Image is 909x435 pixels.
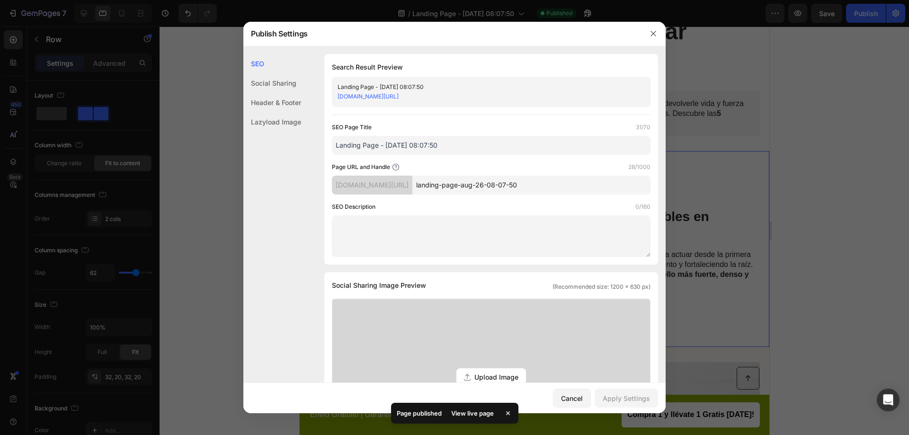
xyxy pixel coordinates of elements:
label: 31/70 [636,123,651,132]
strong: regenerador capilar [208,73,278,81]
h1: Search Result Preview [332,62,651,73]
p: Page published [397,408,442,418]
span: Compra 1 y llévate 1 Gratis [DATE]! [328,384,454,392]
label: 28/1000 [628,162,651,172]
label: Page URL and Handle [332,162,390,172]
strong: Resumen: [21,73,57,81]
p: Ultima actualizacion Agosto 21.2025 [46,45,169,55]
div: Cancel [561,393,583,403]
label: 0/160 [635,202,651,212]
label: SEO Description [332,202,375,212]
div: [DOMAIN_NAME][URL] [332,176,412,195]
img: gempages_580770781596746670-2c2c4ed3-e45c-427d-bb0c-7a51ad6a56ac.webp [9,29,38,57]
strong: 5 razones por las que este producto está cambiando la vida de miles de personas en 2025 [21,83,421,101]
a: Compra 1 y llévate 1 Gratis [DATE]! [322,376,460,401]
div: Publish Settings [243,21,641,46]
p: Envío Gratuito | Garantía de 60 Días [10,383,234,393]
div: Lazyload Image [243,112,301,132]
div: Landing Page - [DATE] 08:07:50 [338,82,629,92]
p: Este regenerador capilar empieza a actuar desde la primera aplicación, estimulando el crecimiento... [250,223,459,263]
span: Upload Image [474,372,518,382]
span: Social Sharing Image Preview [332,280,426,291]
strong: cabello [350,244,376,252]
h2: Por [45,30,169,42]
div: Row [12,111,27,120]
div: Social Sharing [243,73,301,93]
strong: [PERSON_NAME]. [58,32,124,40]
button: Cancel [553,389,591,408]
div: Header & Footer [243,93,301,112]
input: Handle [412,176,651,195]
input: Title [332,136,651,155]
span: (Recommended size: 1200 x 630 px) [553,283,651,291]
label: SEO Page Title [332,123,372,132]
strong: más fuerte, denso y lleno de vida. [250,244,449,262]
div: Open Intercom Messenger [877,389,900,411]
h2: 1. Resultados Visibles en Tiempo Récord [250,181,460,215]
p: Estamos presentando nuestro revolucionario – el aliado definitivo para devolverle vida y fuerza a... [21,72,449,102]
img: gempages_580770781596746670-05fc088b-719d-442c-8adc-f9745f2397ac.webp [9,140,220,305]
div: SEO [243,54,301,73]
a: [DOMAIN_NAME][URL] [338,93,399,100]
div: Apply Settings [603,393,650,403]
div: View live page [446,407,499,420]
button: Apply Settings [595,389,658,408]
